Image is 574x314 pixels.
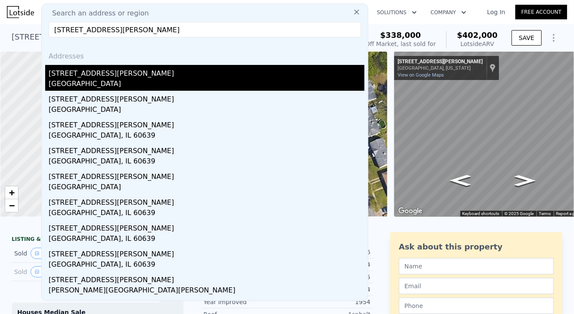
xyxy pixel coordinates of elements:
[49,142,364,156] div: [STREET_ADDRESS][PERSON_NAME]
[398,65,483,71] div: [GEOGRAPHIC_DATA], [US_STATE]
[49,79,364,91] div: [GEOGRAPHIC_DATA]
[45,8,149,18] span: Search an address or region
[49,271,364,285] div: [STREET_ADDRESS][PERSON_NAME]
[396,206,425,217] img: Google
[204,298,287,306] div: Year Improved
[370,5,424,20] button: Solutions
[380,31,421,40] span: $338,000
[5,199,18,212] a: Zoom out
[49,91,364,105] div: [STREET_ADDRESS][PERSON_NAME]
[9,200,15,211] span: −
[45,44,364,65] div: Addresses
[399,298,554,314] input: Phone
[49,130,364,142] div: [GEOGRAPHIC_DATA], IL 60639
[49,220,364,234] div: [STREET_ADDRESS][PERSON_NAME]
[49,168,364,182] div: [STREET_ADDRESS][PERSON_NAME]
[49,182,364,194] div: [GEOGRAPHIC_DATA]
[515,5,567,19] a: Free Account
[539,211,551,216] a: Terms (opens in new tab)
[477,8,515,16] a: Log In
[49,234,364,246] div: [GEOGRAPHIC_DATA], IL 60639
[14,266,91,277] div: Sold
[12,31,281,43] div: [STREET_ADDRESS][PERSON_NAME] , [GEOGRAPHIC_DATA] , VA 23513
[12,236,184,244] div: LISTING & SALE HISTORY
[399,241,554,253] div: Ask about this property
[490,63,496,73] a: Show location on map
[545,29,562,46] button: Show Options
[49,208,364,220] div: [GEOGRAPHIC_DATA], IL 60639
[441,172,480,188] path: Go South, Vivian St
[9,187,15,198] span: +
[398,72,444,78] a: View on Google Maps
[505,211,534,216] span: © 2025 Google
[31,248,49,259] button: View historical data
[399,258,554,274] input: Name
[49,65,364,79] div: [STREET_ADDRESS][PERSON_NAME]
[14,248,91,259] div: Sold
[396,206,425,217] a: Open this area in Google Maps (opens a new window)
[287,298,370,306] div: 1954
[49,105,364,117] div: [GEOGRAPHIC_DATA]
[512,30,542,46] button: SAVE
[49,117,364,130] div: [STREET_ADDRESS][PERSON_NAME]
[49,194,364,208] div: [STREET_ADDRESS][PERSON_NAME]
[457,40,498,48] div: Lotside ARV
[398,58,483,65] div: [STREET_ADDRESS][PERSON_NAME]
[49,22,361,37] input: Enter an address, city, region, neighborhood or zip code
[506,172,545,189] path: Go North, Vivian St
[463,211,500,217] button: Keyboard shortcuts
[49,246,364,259] div: [STREET_ADDRESS][PERSON_NAME]
[49,156,364,168] div: [GEOGRAPHIC_DATA], IL 60639
[49,297,364,311] div: [STREET_ADDRESS][PERSON_NAME]
[424,5,473,20] button: Company
[399,278,554,294] input: Email
[7,6,34,18] img: Lotside
[5,186,18,199] a: Zoom in
[49,285,364,297] div: [PERSON_NAME][GEOGRAPHIC_DATA][PERSON_NAME]
[31,266,49,277] button: View historical data
[365,40,436,48] div: Off Market, last sold for
[457,31,498,40] span: $402,000
[49,259,364,271] div: [GEOGRAPHIC_DATA], IL 60639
